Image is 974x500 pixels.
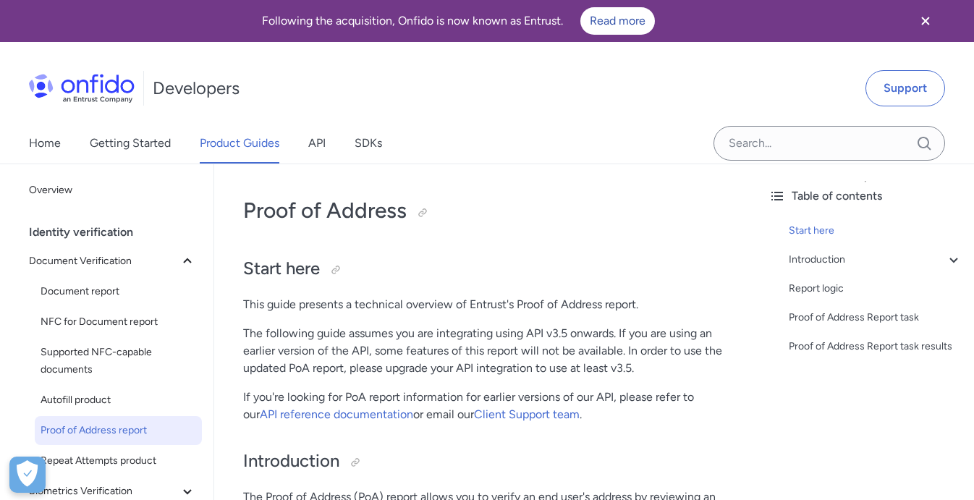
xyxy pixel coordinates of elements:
span: Supported NFC-capable documents [41,344,196,378]
h2: Start here [243,257,728,281]
h1: Proof of Address [243,196,728,225]
a: Document report [35,277,202,306]
a: API reference documentation [260,407,413,421]
div: Identity verification [29,218,208,247]
h2: Introduction [243,449,728,474]
a: Repeat Attempts product [35,446,202,475]
button: Document Verification [23,247,202,276]
span: Repeat Attempts product [41,452,196,470]
a: Introduction [789,251,962,268]
a: SDKs [355,123,382,164]
button: Open Preferences [9,457,46,493]
a: Supported NFC-capable documents [35,338,202,384]
h1: Developers [153,77,240,100]
span: Autofill product [41,391,196,409]
p: The following guide assumes you are integrating using API v3.5 onwards. If you are using an earli... [243,325,728,377]
a: Autofill product [35,386,202,415]
span: NFC for Document report [41,313,196,331]
a: Proof of Address Report task results [789,338,962,355]
span: Document report [41,283,196,300]
a: Product Guides [200,123,279,164]
p: If you're looking for PoA report information for earlier versions of our API, please refer to our... [243,389,728,423]
a: Proof of Address report [35,416,202,445]
a: Start here [789,222,962,240]
span: Overview [29,182,196,199]
svg: Close banner [917,12,934,30]
a: Home [29,123,61,164]
div: Table of contents [768,187,962,205]
span: Biometrics Verification [29,483,179,500]
a: API [308,123,326,164]
input: Onfido search input field [713,126,945,161]
a: Overview [23,176,202,205]
span: Proof of Address report [41,422,196,439]
span: Document Verification [29,253,179,270]
a: Proof of Address Report task [789,309,962,326]
p: This guide presents a technical overview of Entrust's Proof of Address report. [243,296,728,313]
a: NFC for Document report [35,308,202,336]
a: Report logic [789,280,962,297]
a: Support [865,70,945,106]
div: Following the acquisition, Onfido is now known as Entrust. [17,7,899,35]
div: Cookie Preferences [9,457,46,493]
button: Close banner [899,3,952,39]
a: Getting Started [90,123,171,164]
img: Onfido Logo [29,74,135,103]
a: Client Support team [474,407,580,421]
a: Read more [580,7,655,35]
